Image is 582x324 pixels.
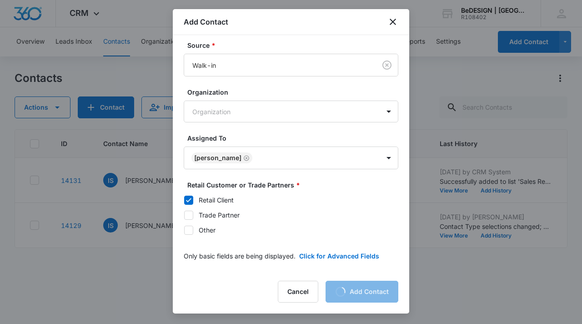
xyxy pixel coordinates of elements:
[199,210,240,220] div: Trade Partner
[241,155,250,161] div: Remove Jessica Estrada
[187,180,402,190] label: Retail Customer or Trade Partners
[299,251,379,261] button: Click for Advanced Fields
[387,16,398,27] button: close
[184,16,228,27] h1: Add Contact
[194,155,241,161] div: [PERSON_NAME]
[187,87,402,97] label: Organization
[199,225,216,235] div: Other
[184,251,296,261] p: Only basic fields are being displayed.
[380,58,394,72] button: Clear
[187,133,402,143] label: Assigned To
[199,195,234,205] div: Retail Client
[187,40,402,50] label: Source
[278,281,318,303] button: Cancel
